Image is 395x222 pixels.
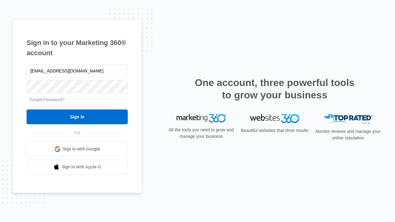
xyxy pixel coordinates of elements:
[193,76,356,101] h2: One account, three powerful tools to grow your business
[177,114,226,123] img: Marketing 360
[323,114,373,124] img: Top Rated Local
[62,164,101,170] span: Sign in with Apple Id
[27,160,128,175] a: Sign in with Apple Id
[27,109,128,124] input: Sign In
[30,97,65,102] a: Forgot Password?
[27,64,128,77] input: Email
[70,130,85,136] span: OR
[314,128,383,141] p: Monitor reviews and manage your online reputation
[27,38,128,58] h1: Sign in to your Marketing 360® account
[240,127,309,134] p: Beautiful websites that drive results
[167,127,236,140] p: All the tools you need to grow and manage your business
[63,146,100,152] span: Sign in with Google
[27,142,128,157] a: Sign in with Google
[250,114,299,123] img: Websites 360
